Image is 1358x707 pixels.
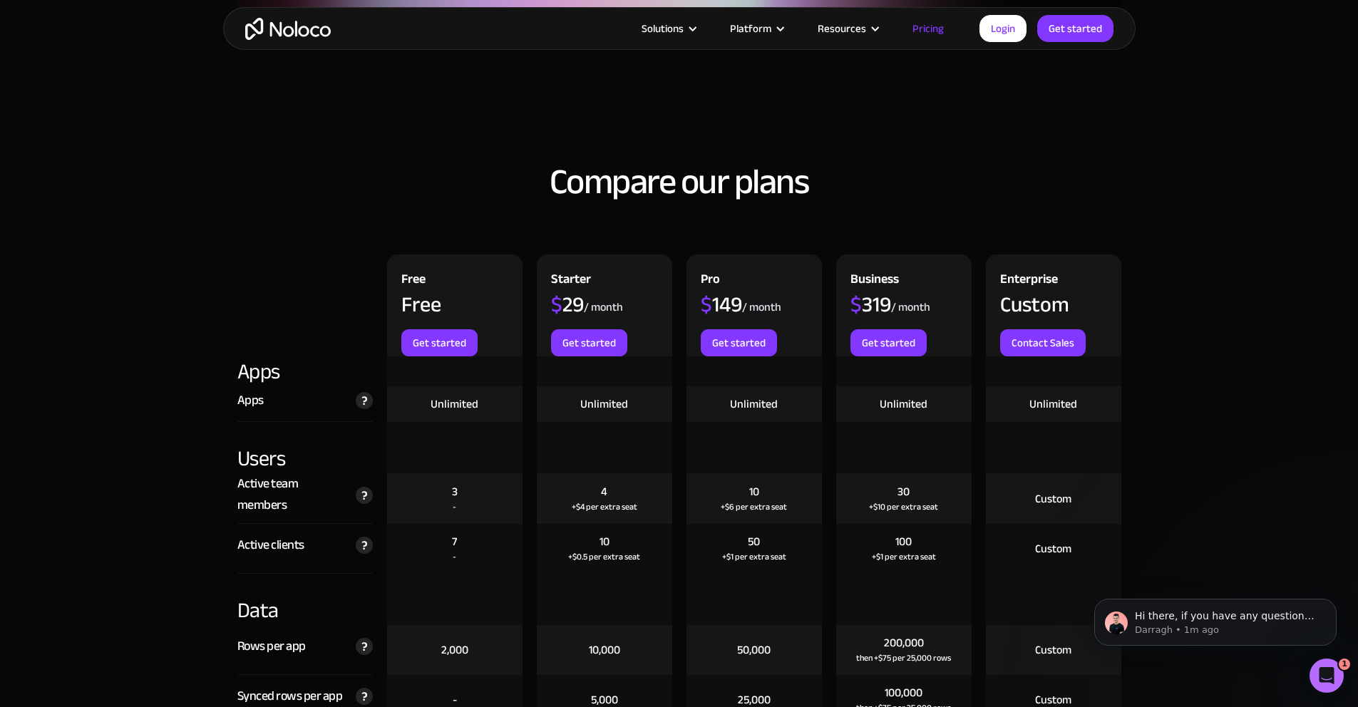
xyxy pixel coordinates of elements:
[237,636,306,657] div: Rows per app
[872,549,936,564] div: +$1 per extra seat
[568,549,640,564] div: +$0.5 per extra seat
[869,500,938,514] div: +$10 per extra seat
[742,299,781,315] div: / month
[884,635,924,651] div: 200,000
[453,549,456,564] div: -
[29,180,239,195] div: Ask a question
[60,346,256,361] div: Status: All systems operational
[15,329,270,377] div: Status: All systems operational
[895,534,912,549] div: 100
[453,500,456,514] div: -
[29,242,239,257] div: Pricing FAQs
[701,284,712,324] span: $
[1000,269,1058,294] div: Enterprise
[712,19,800,38] div: Platform
[1035,491,1071,507] div: Custom
[891,299,930,315] div: / month
[237,535,304,556] div: Active clients
[21,262,264,289] a: Explore our Noloco Guides
[83,23,111,51] img: Profile image for David
[551,329,627,356] a: Get started
[452,484,458,500] div: 3
[701,269,720,294] div: Pro
[1000,294,1069,315] div: Custom
[885,685,922,701] div: 100,000
[642,19,684,38] div: Solutions
[29,23,57,51] img: Profile image for Caleb
[748,534,760,549] div: 50
[401,269,426,294] div: Free
[979,15,1027,42] a: Login
[850,329,927,356] a: Get started
[589,642,620,658] div: 10,000
[401,294,441,315] div: Free
[850,294,891,315] div: 319
[850,269,899,294] div: Business
[730,19,771,38] div: Platform
[14,168,271,222] div: Ask a questionAI Agent and team can help
[800,19,895,38] div: Resources
[737,642,771,658] div: 50,000
[29,268,239,283] div: Explore our Noloco Guides
[721,500,787,514] div: +$6 per extra seat
[701,329,777,356] a: Get started
[1037,15,1113,42] a: Get started
[143,445,285,502] button: Messages
[237,162,1121,201] h2: Compare our plans
[584,299,623,315] div: / month
[29,101,257,125] p: Hi there 👋
[237,422,373,473] div: Users
[701,294,742,315] div: 149
[572,500,637,514] div: +$4 per extra seat
[1029,396,1077,412] div: Unlimited
[850,284,862,324] span: $
[21,289,264,315] a: Watch our Video Tutorials
[600,534,609,549] div: 10
[1339,659,1350,670] span: 1
[1000,329,1086,356] a: Contact Sales
[1073,569,1358,669] iframe: Intercom notifications message
[55,480,87,490] span: Home
[601,484,607,500] div: 4
[749,484,759,500] div: 10
[29,125,257,150] p: How can we help?
[237,574,373,625] div: Data
[56,23,84,51] img: Profile image for Carlos
[880,396,927,412] div: Unlimited
[431,396,478,412] div: Unlimited
[895,19,962,38] a: Pricing
[722,549,786,564] div: +$1 per extra seat
[1035,642,1071,658] div: Custom
[897,484,910,500] div: 30
[452,534,457,549] div: 7
[1035,541,1071,557] div: Custom
[29,294,239,309] div: Watch our Video Tutorials
[237,390,264,411] div: Apps
[401,329,478,356] a: Get started
[441,642,468,658] div: 2,000
[551,294,584,315] div: 29
[551,269,591,294] div: Starter
[237,686,343,707] div: Synced rows per app
[190,480,239,490] span: Messages
[818,19,866,38] div: Resources
[730,396,778,412] div: Unlimited
[624,19,712,38] div: Solutions
[856,651,951,665] div: then +$75 per 25,000 rows
[580,396,628,412] div: Unlimited
[29,195,239,210] div: AI Agent and team can help
[237,356,373,386] div: Apps
[551,284,562,324] span: $
[237,473,349,516] div: Active team members
[1310,659,1344,693] iframe: Intercom live chat
[21,236,264,262] a: Pricing FAQs
[245,18,331,40] a: home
